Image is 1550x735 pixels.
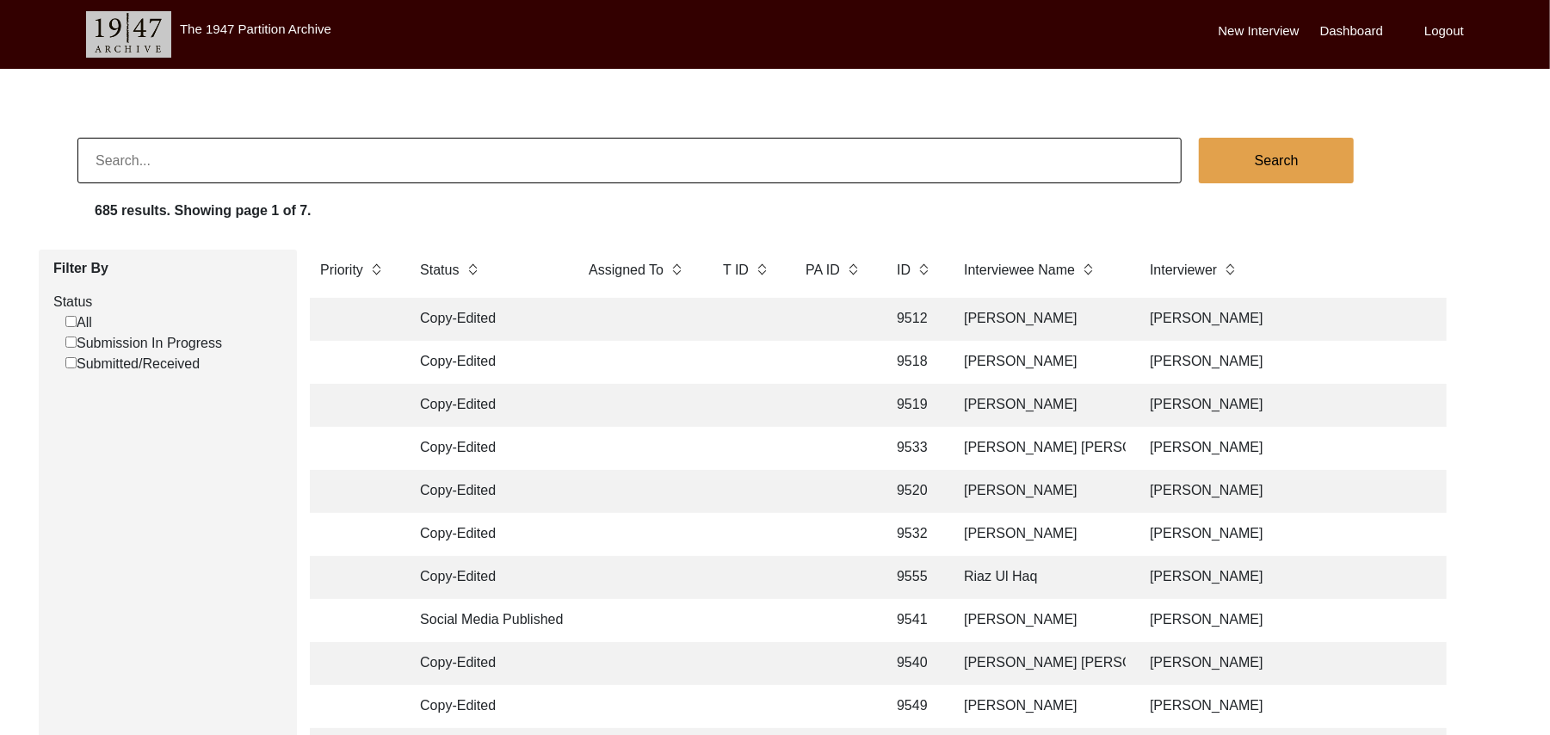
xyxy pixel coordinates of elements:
img: sort-button.png [756,260,768,279]
td: [PERSON_NAME] [954,513,1126,556]
td: [PERSON_NAME] [1139,685,1441,728]
td: 9519 [886,384,940,427]
label: Logout [1424,22,1464,41]
td: [PERSON_NAME] [1139,298,1441,341]
td: [PERSON_NAME] [PERSON_NAME] [954,642,1126,685]
img: sort-button.png [1082,260,1094,279]
td: [PERSON_NAME] [954,298,1126,341]
td: Copy-Edited [410,384,565,427]
label: Filter By [53,258,284,279]
label: Interviewer [1150,260,1217,281]
label: Dashboard [1320,22,1383,41]
label: Submission In Progress [65,333,222,354]
td: 9512 [886,298,940,341]
td: Copy-Edited [410,470,565,513]
label: All [65,312,92,333]
label: Status [420,260,459,281]
label: Priority [320,260,363,281]
img: sort-button.png [847,260,859,279]
input: All [65,316,77,327]
td: Copy-Edited [410,642,565,685]
img: sort-button.png [1224,260,1236,279]
input: Submission In Progress [65,337,77,348]
label: Submitted/Received [65,354,200,374]
td: Copy-Edited [410,298,565,341]
img: sort-button.png [370,260,382,279]
td: [PERSON_NAME] [1139,470,1441,513]
input: Submitted/Received [65,357,77,368]
td: Copy-Edited [410,685,565,728]
td: 9532 [886,513,940,556]
td: 9555 [886,556,940,599]
td: [PERSON_NAME] [1139,642,1441,685]
img: sort-button.png [670,260,682,279]
label: Status [53,292,284,312]
input: Search... [77,138,1182,183]
td: 9540 [886,642,940,685]
td: [PERSON_NAME] [1139,513,1441,556]
label: The 1947 Partition Archive [180,22,331,36]
td: [PERSON_NAME] [1139,341,1441,384]
td: 9549 [886,685,940,728]
img: sort-button.png [917,260,929,279]
td: [PERSON_NAME] [954,470,1126,513]
label: PA ID [806,260,840,281]
td: [PERSON_NAME] [1139,427,1441,470]
td: 9518 [886,341,940,384]
label: 685 results. Showing page 1 of 7. [95,201,312,221]
img: header-logo.png [86,11,171,58]
td: 9541 [886,599,940,642]
label: ID [897,260,911,281]
label: Interviewee Name [964,260,1075,281]
label: T ID [723,260,749,281]
label: Assigned To [589,260,664,281]
img: sort-button.png [466,260,479,279]
td: [PERSON_NAME] [1139,599,1441,642]
td: 9533 [886,427,940,470]
td: Copy-Edited [410,341,565,384]
td: [PERSON_NAME] [1139,384,1441,427]
td: Riaz Ul Haq [954,556,1126,599]
td: [PERSON_NAME] [1139,556,1441,599]
td: [PERSON_NAME] [954,685,1126,728]
td: [PERSON_NAME] [PERSON_NAME] [954,427,1126,470]
label: New Interview [1219,22,1300,41]
td: [PERSON_NAME] [954,599,1126,642]
td: 9520 [886,470,940,513]
td: [PERSON_NAME] [954,341,1126,384]
td: [PERSON_NAME] [954,384,1126,427]
button: Search [1199,138,1354,183]
td: Copy-Edited [410,556,565,599]
td: Copy-Edited [410,427,565,470]
td: Social Media Published [410,599,565,642]
td: Copy-Edited [410,513,565,556]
